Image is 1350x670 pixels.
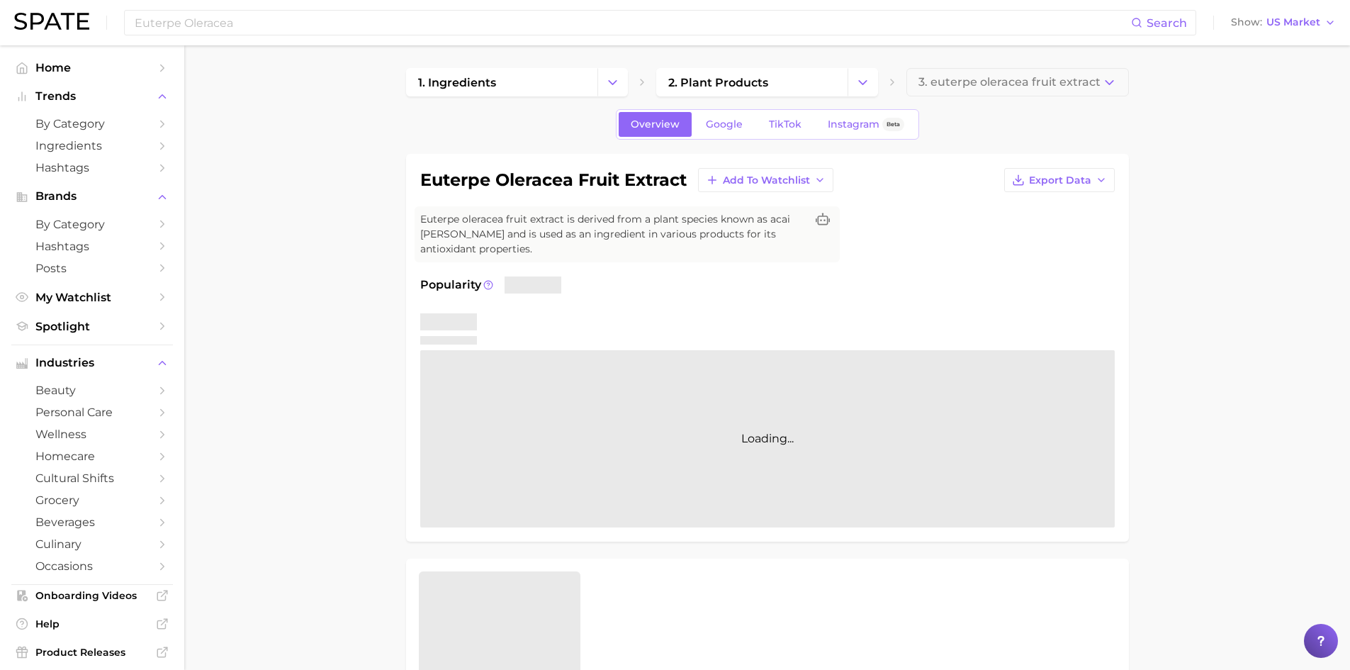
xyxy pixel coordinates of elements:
[828,118,879,130] span: Instagram
[35,450,149,463] span: homecare
[133,11,1131,35] input: Search here for a brand, industry, or ingredient
[769,118,801,130] span: TikTok
[35,559,149,573] span: occasions
[11,113,173,135] a: by Category
[11,235,173,257] a: Hashtags
[11,213,173,235] a: by Category
[11,613,173,635] a: Help
[668,76,768,89] span: 2. plant products
[11,555,173,577] a: occasions
[11,157,173,179] a: Hashtags
[11,86,173,107] button: Trends
[11,642,173,663] a: Product Releases
[887,118,900,130] span: Beta
[11,489,173,511] a: grocery
[631,118,680,130] span: Overview
[11,286,173,308] a: My Watchlist
[11,401,173,423] a: personal care
[35,320,149,333] span: Spotlight
[757,112,814,137] a: TikTok
[35,537,149,551] span: culinary
[11,316,173,337] a: Spotlight
[11,533,173,555] a: culinary
[35,90,149,103] span: Trends
[35,117,149,130] span: by Category
[706,118,743,130] span: Google
[420,212,806,257] span: Euterpe oleracea fruit extract is derived from a plant species known as acai [PERSON_NAME] and is...
[11,257,173,279] a: Posts
[597,68,628,96] button: Change Category
[918,76,1101,89] span: 3. euterpe oleracea fruit extract
[11,511,173,533] a: beverages
[848,68,878,96] button: Change Category
[35,384,149,397] span: beauty
[11,352,173,374] button: Industries
[35,646,149,659] span: Product Releases
[723,174,810,186] span: Add to Watchlist
[35,589,149,602] span: Onboarding Videos
[694,112,755,137] a: Google
[11,467,173,489] a: cultural shifts
[35,428,149,441] span: wellness
[11,585,173,606] a: Onboarding Videos
[35,190,149,203] span: Brands
[906,68,1128,96] button: 3. euterpe oleracea fruit extract
[1029,174,1091,186] span: Export Data
[418,76,496,89] span: 1. ingredients
[35,291,149,304] span: My Watchlist
[816,112,916,137] a: InstagramBeta
[11,135,173,157] a: Ingredients
[1227,13,1339,32] button: ShowUS Market
[11,445,173,467] a: homecare
[1147,16,1187,30] span: Search
[11,379,173,401] a: beauty
[656,68,848,96] a: 2. plant products
[420,350,1115,527] div: Loading...
[35,515,149,529] span: beverages
[35,218,149,231] span: by Category
[406,68,597,96] a: 1. ingredients
[420,277,481,294] span: Popularity
[35,618,149,630] span: Help
[619,112,692,137] a: Overview
[35,262,149,275] span: Posts
[35,139,149,152] span: Ingredients
[35,493,149,507] span: grocery
[14,13,89,30] img: SPATE
[35,357,149,369] span: Industries
[698,168,833,192] button: Add to Watchlist
[35,61,149,74] span: Home
[11,186,173,207] button: Brands
[1231,18,1262,26] span: Show
[11,57,173,79] a: Home
[11,423,173,445] a: wellness
[1266,18,1320,26] span: US Market
[35,240,149,253] span: Hashtags
[35,406,149,419] span: personal care
[420,172,687,189] h1: euterpe oleracea fruit extract
[35,471,149,485] span: cultural shifts
[35,161,149,174] span: Hashtags
[1004,168,1115,192] button: Export Data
